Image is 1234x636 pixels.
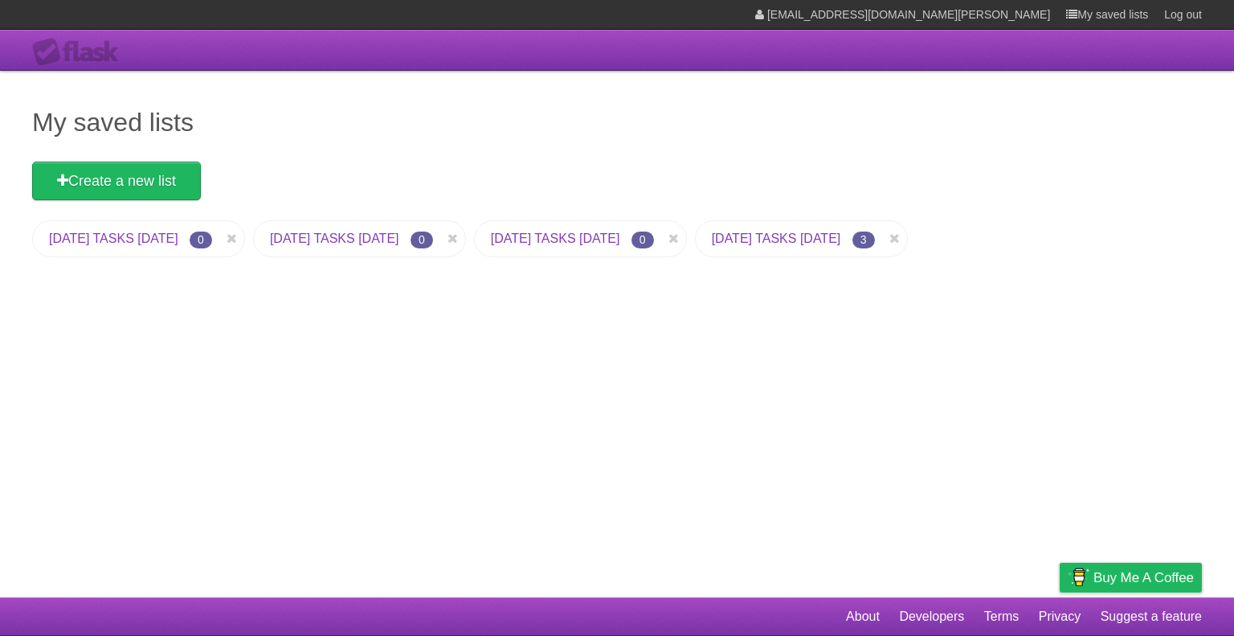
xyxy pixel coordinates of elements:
[1101,601,1202,632] a: Suggest a feature
[32,162,201,200] a: Create a new list
[190,232,212,248] span: 0
[846,601,880,632] a: About
[32,38,129,67] div: Flask
[32,103,1202,142] h1: My saved lists
[899,601,964,632] a: Developers
[270,232,399,245] a: [DATE] TASKS [DATE]
[1068,564,1089,591] img: Buy me a coffee
[491,232,620,245] a: [DATE] TASKS [DATE]
[1093,564,1194,592] span: Buy me a coffee
[49,232,178,245] a: [DATE] TASKS [DATE]
[852,232,875,248] span: 3
[411,232,433,248] span: 0
[631,232,654,248] span: 0
[1039,601,1081,632] a: Privacy
[1060,563,1202,593] a: Buy me a coffee
[712,232,841,245] a: [DATE] TASKS [DATE]
[984,601,1019,632] a: Terms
